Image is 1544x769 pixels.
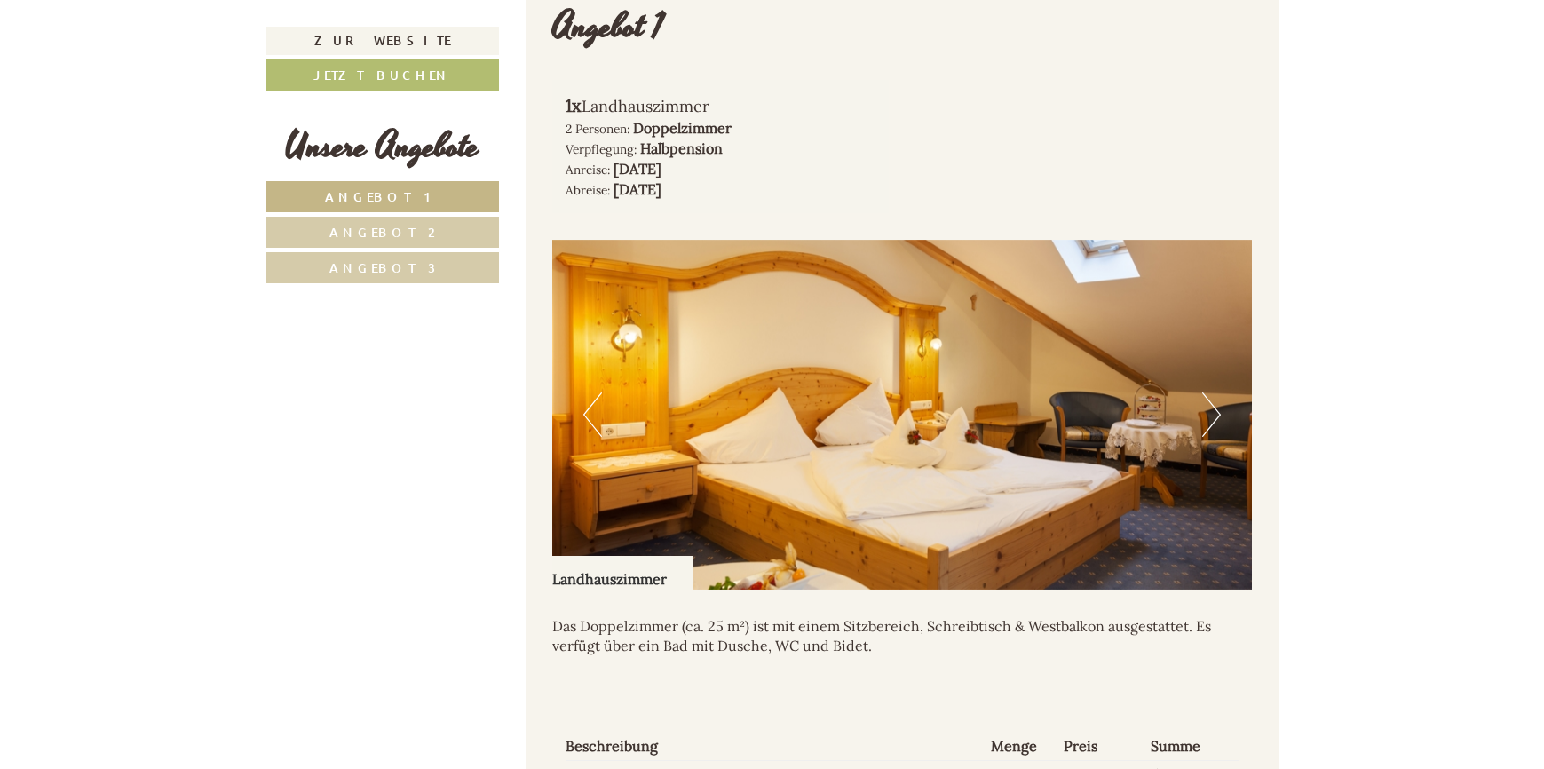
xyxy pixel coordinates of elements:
[566,93,875,119] div: Landhauszimmer
[325,188,439,205] span: Angebot 1
[552,556,693,590] div: Landhauszimmer
[583,392,602,437] button: Previous
[984,733,1057,760] th: Menge
[566,121,629,137] small: 2 Personen:
[633,119,732,137] b: Doppelzimmer
[1057,733,1144,760] th: Preis
[552,240,1252,590] img: image
[329,224,435,241] span: Angebot 2
[566,733,984,760] th: Beschreibung
[329,259,436,276] span: Angebot 3
[266,59,499,91] a: Jetzt buchen
[566,141,637,157] small: Verpflegung:
[266,122,499,172] div: Unsere Angebote
[1144,733,1239,760] th: Summe
[1202,392,1221,437] button: Next
[640,139,723,157] b: Halbpension
[552,2,664,52] div: Angebot 1
[266,27,499,55] a: Zur Website
[614,180,661,198] b: [DATE]
[552,616,1252,657] p: Das Doppelzimmer (ca. 25 m²) ist mit einem Sitzbereich, Schreibtisch & Westbalkon ausgestattet. E...
[566,94,582,116] b: 1x
[566,162,610,178] small: Anreise:
[614,160,661,178] b: [DATE]
[566,182,610,198] small: Abreise:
